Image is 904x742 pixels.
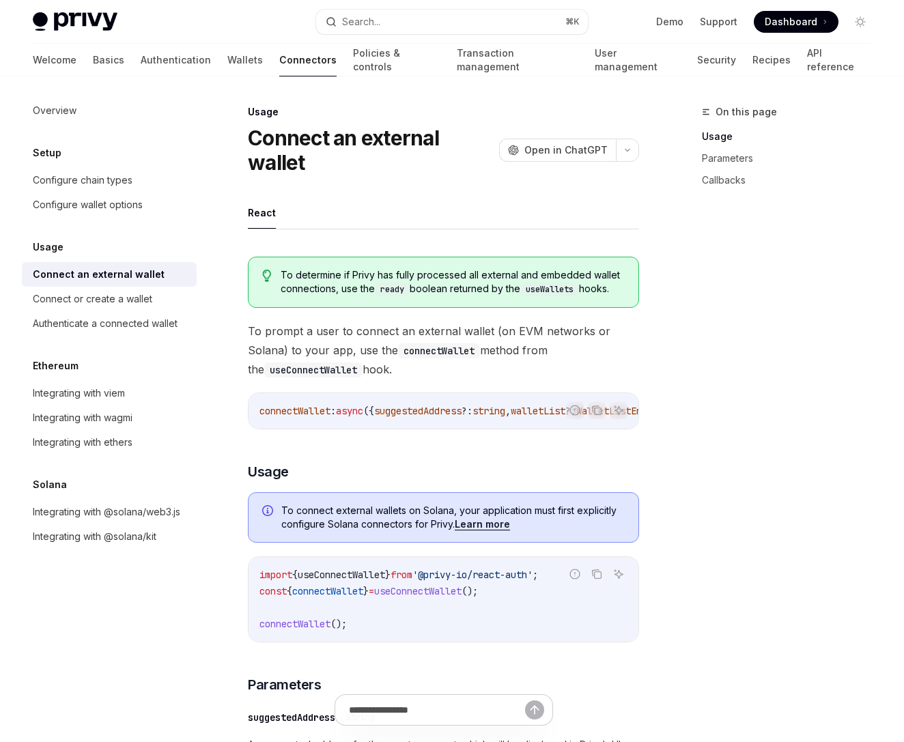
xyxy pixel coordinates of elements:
span: walletList [511,405,565,417]
h5: Ethereum [33,358,79,374]
span: ({ [363,405,374,417]
button: Ask AI [610,565,627,583]
span: ?: [462,405,472,417]
button: Copy the contents from the code block [588,565,606,583]
button: Toggle dark mode [849,11,871,33]
span: string [472,405,505,417]
span: connectWallet [259,405,330,417]
a: Demo [656,15,683,29]
span: connectWallet [259,618,330,630]
a: Recipes [752,44,791,76]
div: Authenticate a connected wallet [33,315,178,332]
a: Support [700,15,737,29]
button: Search...⌘K [316,10,589,34]
button: Copy the contents from the code block [588,401,606,419]
button: React [248,197,276,229]
div: Overview [33,102,76,119]
a: Configure chain types [22,168,197,192]
span: '@privy-io/react-auth' [412,569,533,581]
span: } [385,569,391,581]
span: To prompt a user to connect an external wallet (on EVM networks or Solana) to your app, use the m... [248,322,639,379]
a: Dashboard [754,11,838,33]
span: , [505,405,511,417]
div: Integrating with @solana/kit [33,528,156,545]
span: useConnectWallet [298,569,385,581]
span: On this page [716,104,777,120]
button: Ask AI [610,401,627,419]
a: Connect or create a wallet [22,287,197,311]
div: Configure wallet options [33,197,143,213]
a: Connectors [279,44,337,76]
code: useWallets [520,283,579,296]
a: Usage [702,126,882,147]
h1: Connect an external wallet [248,126,494,175]
div: Usage [248,105,639,119]
img: light logo [33,12,117,31]
a: Security [697,44,736,76]
span: const [259,585,287,597]
code: connectWallet [398,343,480,358]
a: Parameters [702,147,882,169]
span: (); [330,618,347,630]
div: Connect or create a wallet [33,291,152,307]
h5: Usage [33,239,63,255]
a: Authentication [141,44,211,76]
h5: Setup [33,145,61,161]
span: async [336,405,363,417]
a: Connect an external wallet [22,262,197,287]
button: Open in ChatGPT [499,139,616,162]
a: Wallets [227,44,263,76]
div: Integrating with wagmi [33,410,132,426]
a: Welcome [33,44,76,76]
div: Integrating with ethers [33,434,132,451]
span: from [391,569,412,581]
a: Integrating with ethers [22,430,197,455]
a: Basics [93,44,124,76]
button: Send message [525,700,544,719]
a: Configure wallet options [22,192,197,217]
div: Search... [342,14,380,30]
a: Transaction management [457,44,578,76]
a: API reference [807,44,871,76]
span: ; [533,569,538,581]
span: connectWallet [292,585,363,597]
span: Parameters [248,675,321,694]
a: Authenticate a connected wallet [22,311,197,336]
span: { [292,569,298,581]
span: (); [462,585,478,597]
h5: Solana [33,476,67,493]
a: User management [595,44,681,76]
span: To determine if Privy has fully processed all external and embedded wallet connections, use the b... [281,268,625,296]
span: ⌘ K [565,16,580,27]
div: Integrating with viem [33,385,125,401]
div: Connect an external wallet [33,266,165,283]
svg: Tip [262,270,272,282]
span: To connect external wallets on Solana, your application must first explicitly configure Solana co... [281,504,625,531]
span: useConnectWallet [374,585,462,597]
svg: Info [262,505,276,519]
a: Integrating with @solana/web3.js [22,500,197,524]
span: Usage [248,462,289,481]
span: = [369,585,374,597]
span: Open in ChatGPT [524,143,608,157]
a: Policies & controls [353,44,440,76]
a: Integrating with @solana/kit [22,524,197,549]
div: Configure chain types [33,172,132,188]
span: import [259,569,292,581]
a: Integrating with viem [22,381,197,405]
a: Overview [22,98,197,123]
code: useConnectWallet [264,362,363,377]
a: Integrating with wagmi [22,405,197,430]
span: suggestedAddress [374,405,462,417]
a: Learn more [455,518,510,530]
button: Report incorrect code [566,401,584,419]
code: ready [375,283,410,296]
span: : [330,405,336,417]
span: } [363,585,369,597]
button: Report incorrect code [566,565,584,583]
a: Callbacks [702,169,882,191]
span: { [287,585,292,597]
div: Integrating with @solana/web3.js [33,504,180,520]
span: Dashboard [765,15,817,29]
